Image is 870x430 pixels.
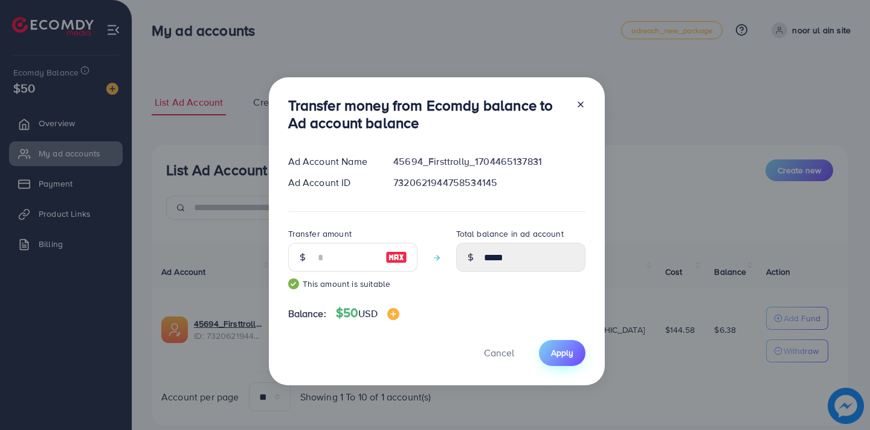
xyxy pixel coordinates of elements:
div: Ad Account ID [279,176,384,190]
span: Cancel [484,346,514,359]
div: 45694_Firsttrolly_1704465137831 [384,155,594,168]
img: image [385,250,407,265]
h3: Transfer money from Ecomdy balance to Ad account balance [288,97,566,132]
img: guide [288,278,299,289]
button: Apply [539,340,585,366]
div: Ad Account Name [279,155,384,168]
span: Apply [551,347,573,359]
label: Total balance in ad account [456,228,564,240]
small: This amount is suitable [288,278,417,290]
button: Cancel [469,340,529,366]
div: 7320621944758534145 [384,176,594,190]
span: USD [358,307,377,320]
span: Balance: [288,307,326,321]
label: Transfer amount [288,228,352,240]
h4: $50 [336,306,399,321]
img: image [387,308,399,320]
